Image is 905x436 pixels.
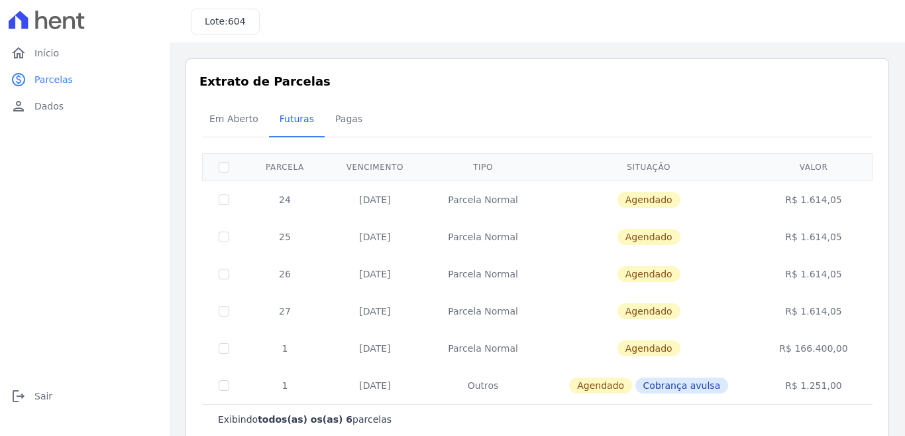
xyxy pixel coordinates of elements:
span: Em Aberto [201,106,266,132]
td: R$ 1.614,05 [757,181,870,218]
a: paidParcelas [5,66,164,93]
span: Agendado [617,303,680,319]
h3: Lote: [205,15,246,29]
td: Parcela Normal [425,181,541,218]
td: [DATE] [325,218,425,255]
td: R$ 1.614,05 [757,218,870,255]
a: personDados [5,93,164,119]
td: Outros [425,367,541,404]
span: Futuras [272,106,322,132]
td: 1 [245,330,325,367]
th: Parcela [245,153,325,181]
i: home [11,45,27,61]
td: [DATE] [325,293,425,330]
td: Parcela Normal [425,255,541,293]
a: logoutSair [5,383,164,409]
td: 27 [245,293,325,330]
span: Dados [34,100,64,113]
a: Pagas [325,103,373,137]
span: Agendado [617,340,680,356]
span: Agendado [617,229,680,245]
b: todos(as) os(as) 6 [258,414,352,425]
td: Parcela Normal [425,293,541,330]
i: person [11,98,27,114]
td: 26 [245,255,325,293]
td: 1 [245,367,325,404]
td: Parcela Normal [425,330,541,367]
span: 604 [228,16,246,27]
i: paid [11,72,27,88]
p: Exibindo parcelas [218,413,392,426]
td: [DATE] [325,181,425,218]
td: Parcela Normal [425,218,541,255]
td: [DATE] [325,367,425,404]
td: 25 [245,218,325,255]
i: logout [11,388,27,404]
span: Parcelas [34,73,73,86]
span: Agendado [617,266,680,282]
span: Sair [34,390,52,403]
span: Agendado [617,192,680,208]
td: [DATE] [325,255,425,293]
a: homeInício [5,40,164,66]
td: R$ 1.251,00 [757,367,870,404]
span: Agendado [569,378,632,394]
span: Cobrança avulsa [635,378,729,394]
span: Início [34,46,59,60]
th: Tipo [425,153,541,181]
span: Pagas [327,106,370,132]
a: Futuras [269,103,325,137]
td: R$ 1.614,05 [757,255,870,293]
th: Situação [541,153,757,181]
h3: Extrato de Parcelas [199,72,875,90]
td: [DATE] [325,330,425,367]
td: R$ 1.614,05 [757,293,870,330]
th: Valor [757,153,870,181]
td: 24 [245,181,325,218]
a: Em Aberto [199,103,269,137]
td: R$ 166.400,00 [757,330,870,367]
th: Vencimento [325,153,425,181]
